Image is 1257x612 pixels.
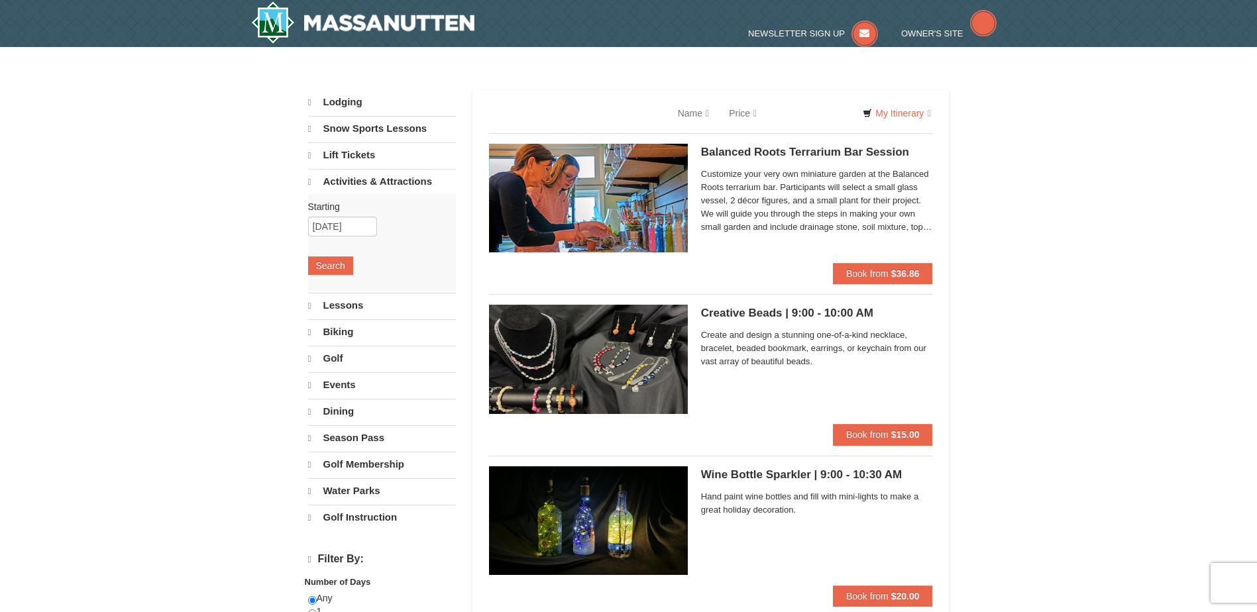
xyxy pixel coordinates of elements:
span: Book from [846,591,889,601]
a: Owner's Site [901,28,997,38]
h4: Filter By: [308,553,456,566]
button: Search [308,256,353,275]
a: Newsletter Sign Up [748,28,878,38]
img: 6619869-1641-51665117.jpg [489,466,688,575]
button: Book from $15.00 [833,424,933,445]
img: 6619869-1627-b7fa4d44.jpg [489,305,688,413]
a: Golf Instruction [308,505,456,530]
strong: $36.86 [891,268,920,279]
a: Lodging [308,90,456,115]
span: Create and design a stunning one-of-a-kind necklace, bracelet, beaded bookmark, earrings, or keyc... [701,329,933,368]
span: Book from [846,429,889,440]
h5: Creative Beads | 9:00 - 10:00 AM [701,307,933,320]
a: Biking [308,319,456,344]
button: Book from $36.86 [833,263,933,284]
span: Owner's Site [901,28,963,38]
span: Newsletter Sign Up [748,28,845,38]
span: Book from [846,268,889,279]
a: Activities & Attractions [308,169,456,194]
span: Hand paint wine bottles and fill with mini-lights to make a great holiday decoration. [701,490,933,517]
a: Golf Membership [308,452,456,477]
a: Golf [308,346,456,371]
a: Name [668,100,719,127]
h5: Wine Bottle Sparkler | 9:00 - 10:30 AM [701,468,933,482]
strong: Number of Days [305,577,371,587]
a: Price [719,100,767,127]
a: Season Pass [308,425,456,450]
a: Massanutten Resort [251,1,475,44]
a: Lessons [308,293,456,318]
img: Massanutten Resort Logo [251,1,475,44]
button: Book from $20.00 [833,586,933,607]
a: My Itinerary [854,103,939,123]
a: Events [308,372,456,397]
h5: Balanced Roots Terrarium Bar Session [701,146,933,159]
a: Lift Tickets [308,142,456,168]
a: Snow Sports Lessons [308,116,456,141]
img: 18871151-30-393e4332.jpg [489,144,688,252]
label: Starting [308,200,446,213]
a: Dining [308,399,456,424]
strong: $15.00 [891,429,920,440]
strong: $20.00 [891,591,920,601]
a: Water Parks [308,478,456,503]
span: Customize your very own miniature garden at the Balanced Roots terrarium bar. Participants will s... [701,168,933,234]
